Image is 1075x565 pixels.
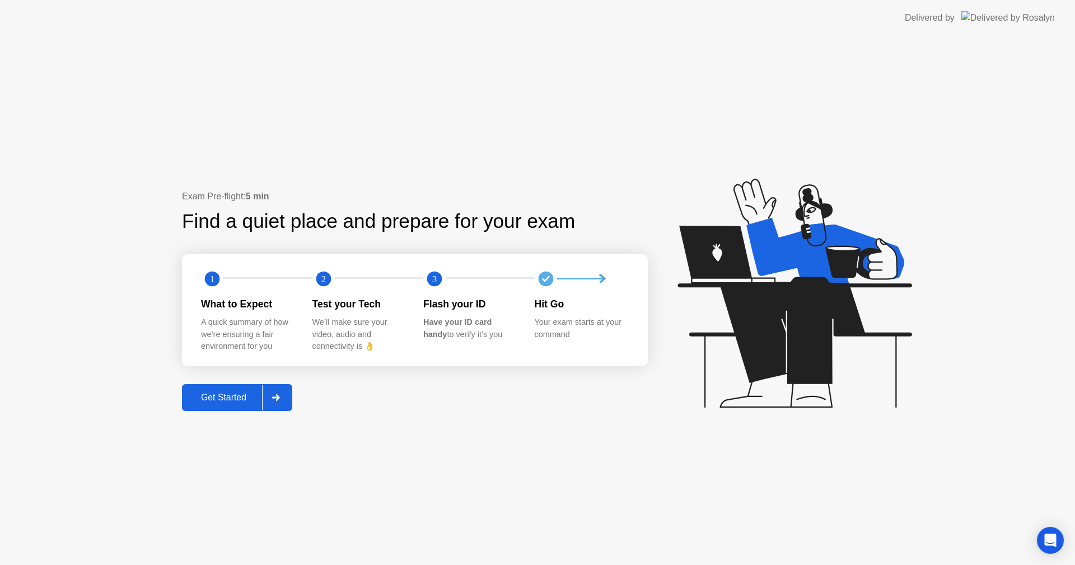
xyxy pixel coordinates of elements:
text: 1 [210,273,214,284]
div: Delivered by [905,11,955,25]
div: What to Expect [201,297,295,311]
text: 3 [432,273,437,284]
div: A quick summary of how we’re ensuring a fair environment for you [201,316,295,353]
img: Delivered by Rosalyn [961,11,1055,24]
div: We’ll make sure your video, audio and connectivity is 👌 [312,316,406,353]
div: Open Intercom Messenger [1037,527,1064,554]
div: Hit Go [535,297,628,311]
div: Find a quiet place and prepare for your exam [182,207,577,236]
button: Get Started [182,384,292,411]
b: Have your ID card handy [423,317,492,339]
div: Test your Tech [312,297,406,311]
div: Flash your ID [423,297,517,311]
text: 2 [321,273,325,284]
div: Get Started [185,393,262,403]
div: to verify it’s you [423,316,517,340]
div: Your exam starts at your command [535,316,628,340]
b: 5 min [246,192,269,201]
div: Exam Pre-flight: [182,190,648,203]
